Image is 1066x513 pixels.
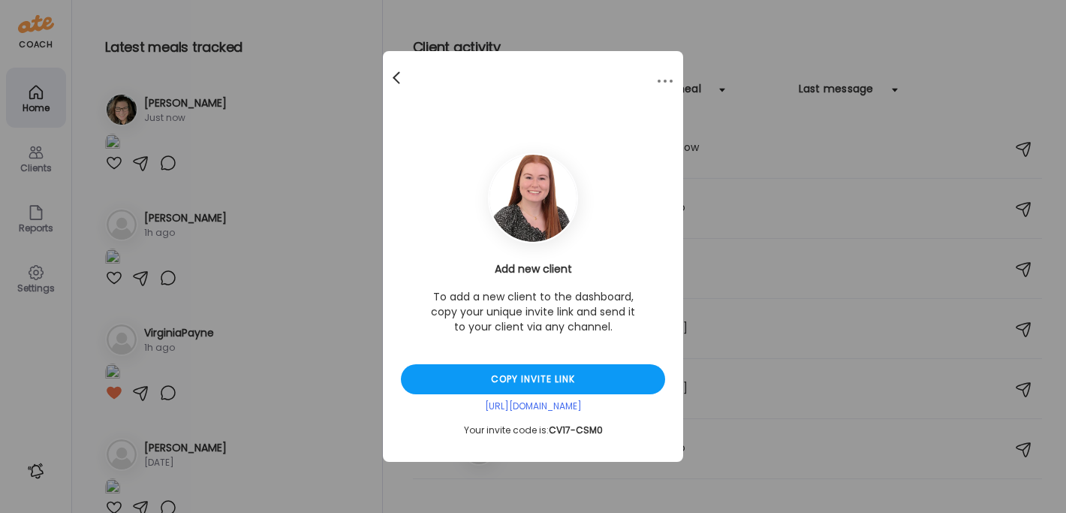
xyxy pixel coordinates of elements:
h3: Add new client [401,261,665,277]
p: To add a new client to the dashboard, copy your unique invite link and send it to your client via... [428,289,638,334]
div: [URL][DOMAIN_NAME] [401,400,665,412]
img: avatars%2F3QGrsCc6FDXbZBlAH1zbxNwguRN2 [489,155,577,242]
div: Copy invite link [401,364,665,394]
div: Your invite code is: [401,424,665,436]
span: CV17-CSM0 [549,424,603,436]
